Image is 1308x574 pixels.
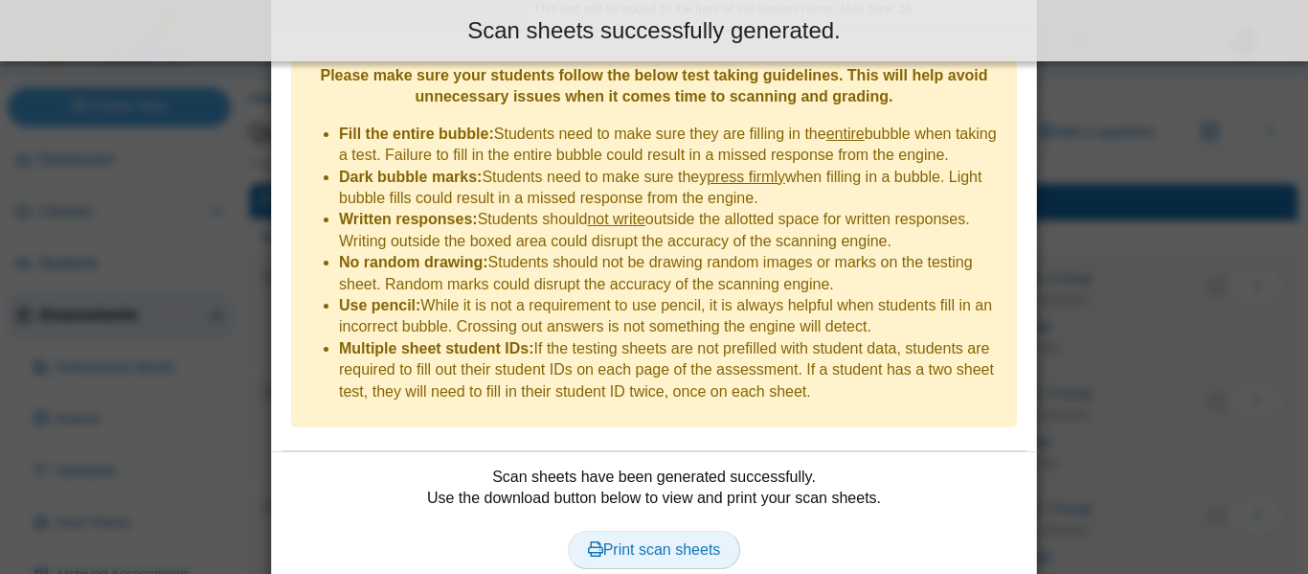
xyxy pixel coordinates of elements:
u: not write [587,211,644,227]
li: While it is not a requirement to use pencil, it is always helpful when students fill in an incorr... [339,295,1007,338]
u: press firmly [707,169,785,185]
a: Print scan sheets [568,531,741,569]
b: Please make sure your students follow the below test taking guidelines. This will help avoid unne... [320,67,987,104]
b: Written responses: [339,211,478,227]
b: Multiple sheet student IDs: [339,340,534,356]
b: Use pencil: [339,297,420,313]
span: Print scan sheets [588,541,721,558]
b: Dark bubble marks: [339,169,482,185]
u: entire [826,126,865,142]
li: Students should not be drawing random images or marks on the testing sheet. Random marks could di... [339,252,1007,295]
b: No random drawing: [339,254,488,270]
div: Scan sheets successfully generated. [14,14,1294,47]
b: Fill the entire bubble: [339,126,494,142]
li: Students should outside the allotted space for written responses. Writing outside the boxed area ... [339,209,1007,252]
li: Students need to make sure they are filling in the bubble when taking a test. Failure to fill in ... [339,124,1007,167]
li: If the testing sheets are not prefilled with student data, students are required to fill out thei... [339,338,1007,402]
li: Students need to make sure they when filling in a bubble. Light bubble fills could result in a mi... [339,167,1007,210]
